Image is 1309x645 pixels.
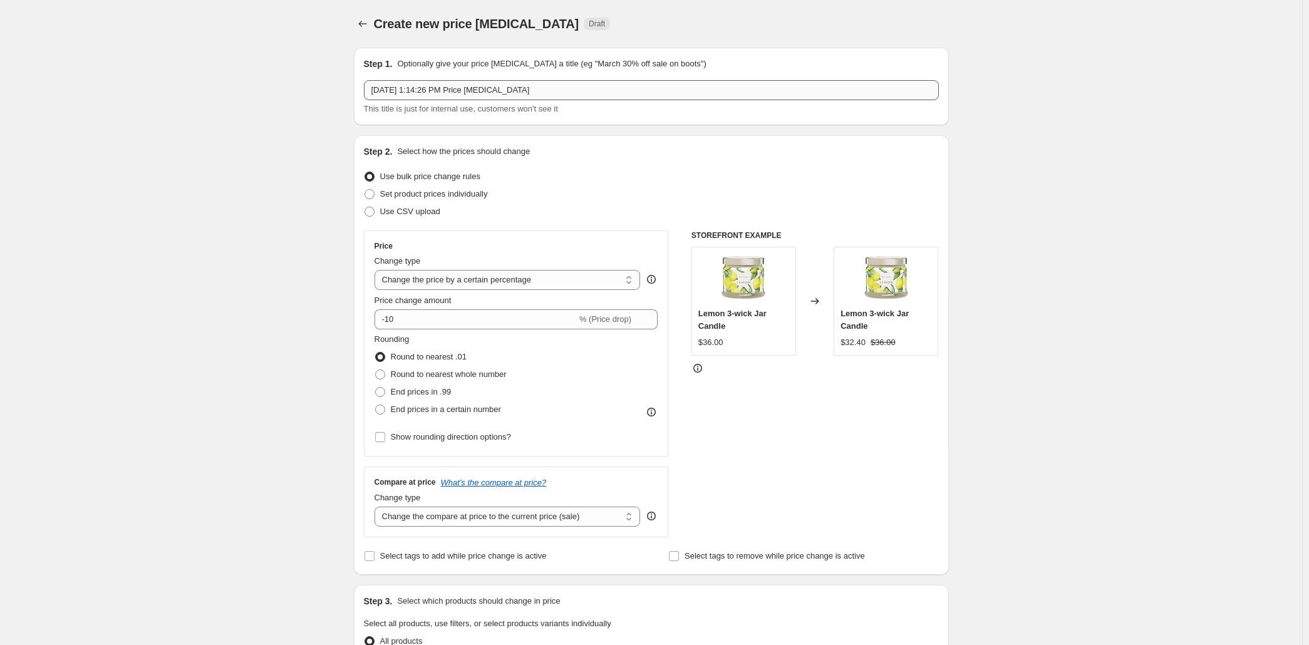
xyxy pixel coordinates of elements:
span: Create new price [MEDICAL_DATA] [374,17,579,31]
span: Lemon 3-wick Jar Candle [841,309,909,331]
span: Set product prices individually [380,189,488,199]
span: Change type [375,493,421,502]
span: Round to nearest whole number [391,369,507,379]
span: Use bulk price change rules [380,172,480,181]
button: What's the compare at price? [441,478,547,487]
span: This title is just for internal use, customers won't see it [364,104,558,113]
span: Price change amount [375,296,452,305]
span: Select tags to add while price change is active [380,551,547,560]
div: help [645,273,658,286]
span: Select tags to remove while price change is active [685,551,865,560]
div: $36.00 [698,336,723,349]
strike: $36.00 [871,336,896,349]
h3: Compare at price [375,477,436,487]
span: Rounding [375,334,410,344]
span: Select all products, use filters, or select products variants individually [364,619,611,628]
p: Select which products should change in price [397,595,560,607]
h6: STOREFRONT EXAMPLE [691,230,939,240]
span: Draft [589,19,605,29]
h2: Step 3. [364,595,393,607]
span: % (Price drop) [579,314,631,324]
p: Optionally give your price [MEDICAL_DATA] a title (eg "March 30% off sale on boots") [397,58,706,70]
span: Round to nearest .01 [391,352,467,361]
div: help [645,510,658,522]
h2: Step 1. [364,58,393,70]
p: Select how the prices should change [397,145,530,158]
button: Price change jobs [354,15,371,33]
span: Lemon 3-wick Jar Candle [698,309,767,331]
h2: Step 2. [364,145,393,158]
input: 30% off holiday sale [364,80,939,100]
img: sp21_g73c1063_a_s7_1_1_80x.png [861,254,911,304]
span: End prices in a certain number [391,405,501,414]
span: Change type [375,256,421,266]
span: End prices in .99 [391,387,452,396]
input: -15 [375,309,577,329]
div: $32.40 [841,336,866,349]
img: sp21_g73c1063_a_s7_1_1_80x.png [718,254,768,304]
h3: Price [375,241,393,251]
span: Show rounding direction options? [391,432,511,441]
span: Use CSV upload [380,207,440,216]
